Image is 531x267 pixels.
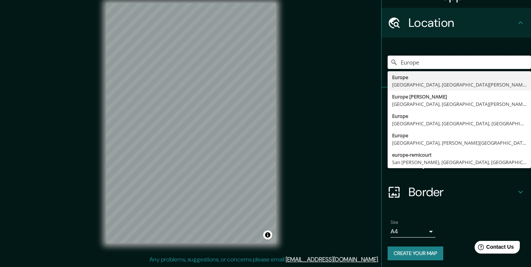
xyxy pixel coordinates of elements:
[409,155,516,170] h4: Layout
[382,88,531,117] div: Pins
[392,132,527,139] div: Europe
[379,255,380,264] div: .
[409,185,516,200] h4: Border
[392,112,527,120] div: Europe
[392,81,527,88] div: [GEOGRAPHIC_DATA], [GEOGRAPHIC_DATA][PERSON_NAME][GEOGRAPHIC_DATA]
[382,147,531,177] div: Layout
[465,238,523,259] iframe: Help widget launcher
[388,246,443,260] button: Create your map
[380,255,382,264] div: .
[391,219,398,226] label: Size
[286,255,378,263] a: [EMAIL_ADDRESS][DOMAIN_NAME]
[392,100,527,108] div: [GEOGRAPHIC_DATA], [GEOGRAPHIC_DATA][PERSON_NAME][GEOGRAPHIC_DATA]
[392,73,527,81] div: Europe
[149,255,379,264] p: Any problems, suggestions, or concerns please email .
[392,151,527,158] div: europe-remicourt
[382,8,531,38] div: Location
[382,117,531,147] div: Style
[388,56,531,69] input: Pick your city or area
[409,15,516,30] h4: Location
[382,177,531,207] div: Border
[392,93,527,100] div: Europe [PERSON_NAME]
[391,226,435,238] div: A4
[392,158,527,166] div: San [PERSON_NAME], [GEOGRAPHIC_DATA], [GEOGRAPHIC_DATA]
[392,139,527,147] div: [GEOGRAPHIC_DATA], [PERSON_NAME][GEOGRAPHIC_DATA], [GEOGRAPHIC_DATA]
[392,120,527,127] div: [GEOGRAPHIC_DATA], [GEOGRAPHIC_DATA], [GEOGRAPHIC_DATA]
[106,3,276,243] canvas: Map
[263,230,272,239] button: Toggle attribution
